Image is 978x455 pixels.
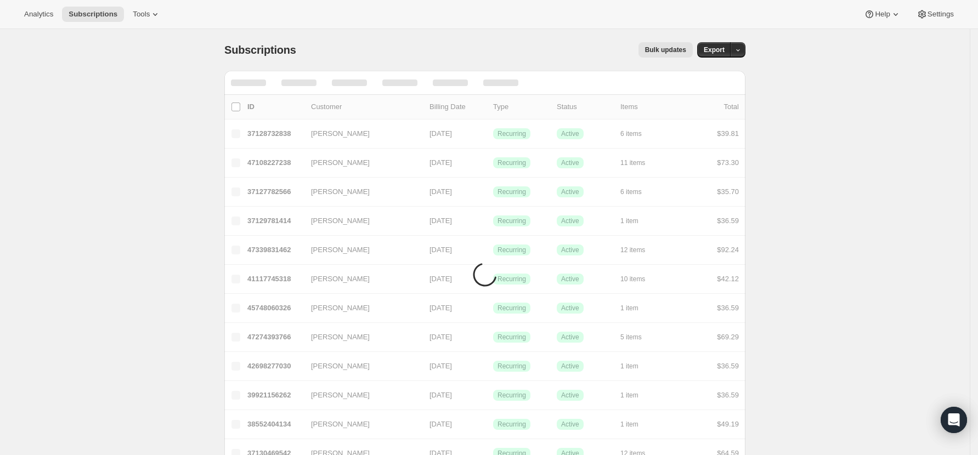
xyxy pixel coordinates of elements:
button: Bulk updates [638,42,693,58]
span: Subscriptions [224,44,296,56]
span: Settings [928,10,954,19]
button: Export [697,42,731,58]
span: Analytics [24,10,53,19]
div: Open Intercom Messenger [941,407,967,433]
span: Help [875,10,890,19]
span: Export [704,46,725,54]
button: Analytics [18,7,60,22]
span: Subscriptions [69,10,117,19]
button: Settings [910,7,960,22]
button: Help [857,7,907,22]
span: Tools [133,10,150,19]
button: Subscriptions [62,7,124,22]
button: Tools [126,7,167,22]
span: Bulk updates [645,46,686,54]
